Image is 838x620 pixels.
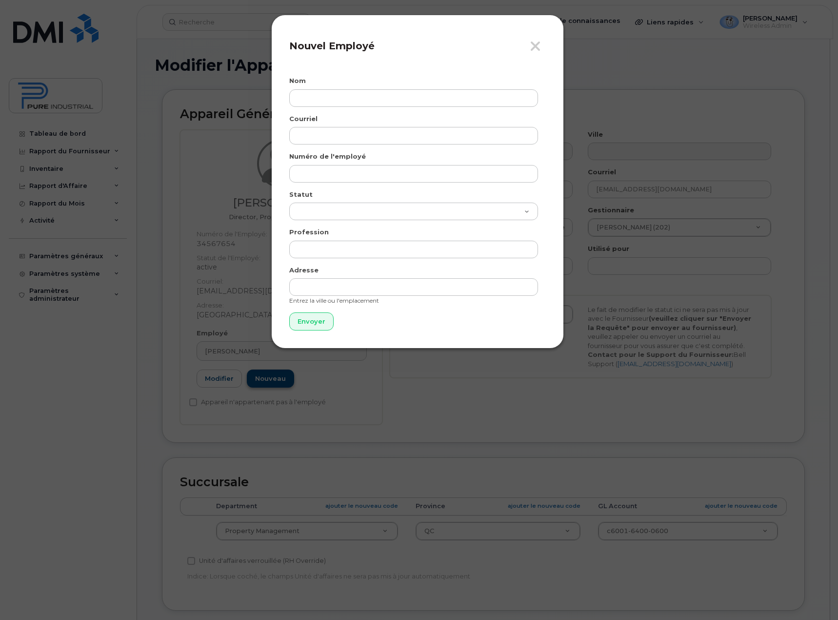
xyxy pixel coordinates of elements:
[289,152,366,161] label: Numéro de l'employé
[289,114,318,124] label: Courriel
[289,297,379,304] small: Entrez la ville ou l'emplacement
[289,76,306,85] label: Nom
[289,266,319,275] label: Adresse
[289,312,334,331] input: Envoyer
[289,190,313,199] label: Statut
[289,40,546,52] h4: Nouvel Employé
[289,227,329,237] label: Profession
